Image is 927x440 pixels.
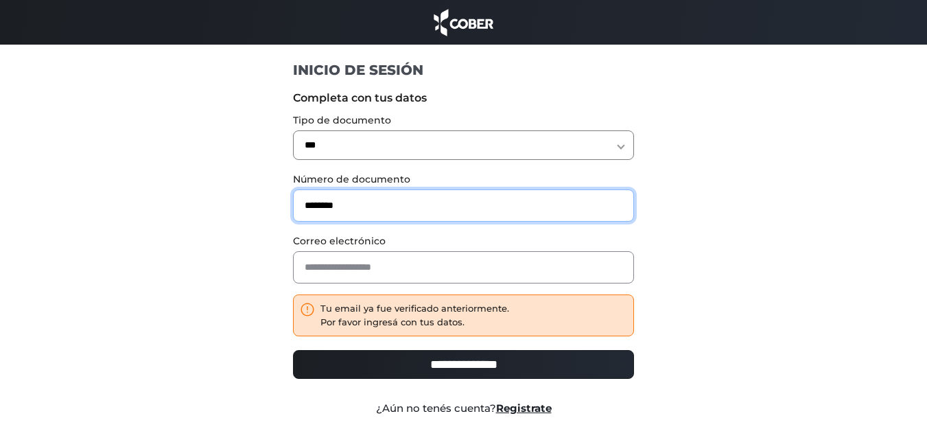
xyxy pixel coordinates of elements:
[293,172,634,187] label: Número de documento
[293,113,634,128] label: Tipo de documento
[293,234,634,248] label: Correo electrónico
[293,90,634,106] label: Completa con tus datos
[293,61,634,79] h1: INICIO DE SESIÓN
[496,402,552,415] a: Registrate
[45,69,876,82] p: Unable to load the requested file: pwa/ia.php
[430,7,497,38] img: cober_marca.png
[283,401,644,417] div: ¿Aún no tenés cuenta?
[35,28,886,59] h1: An Error Was Encountered
[320,302,509,329] div: Tu email ya fue verificado anteriormente. Por favor ingresá con tus datos.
